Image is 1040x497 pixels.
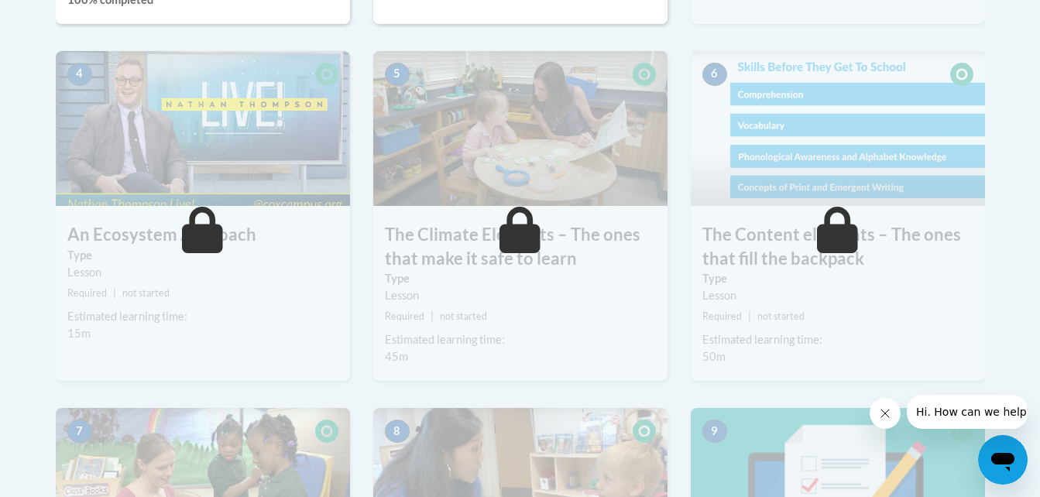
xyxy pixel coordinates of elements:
[385,331,656,348] div: Estimated learning time:
[757,310,805,322] span: not started
[56,223,350,247] h3: An Ecosystem Approach
[56,51,350,206] img: Course Image
[67,247,338,264] label: Type
[702,63,727,86] span: 6
[870,398,901,429] iframe: Cerrar mensaje
[373,223,668,271] h3: The Climate Elements – The ones that make it safe to learn
[748,310,751,322] span: |
[385,287,656,304] div: Lesson
[67,63,92,86] span: 4
[702,420,727,443] span: 9
[9,11,125,23] span: Hi. How can we help?
[67,420,92,443] span: 7
[702,310,742,322] span: Required
[385,350,408,363] span: 45m
[702,270,973,287] label: Type
[702,331,973,348] div: Estimated learning time:
[702,350,726,363] span: 50m
[113,287,116,299] span: |
[67,327,91,340] span: 15m
[67,308,338,325] div: Estimated learning time:
[691,51,985,206] img: Course Image
[907,395,1028,429] iframe: Mensaje de la compañía
[385,420,410,443] span: 8
[385,310,424,322] span: Required
[67,287,107,299] span: Required
[373,51,668,206] img: Course Image
[122,287,170,299] span: not started
[440,310,487,322] span: not started
[67,264,338,281] div: Lesson
[691,223,985,271] h3: The Content elements – The ones that fill the backpack
[385,270,656,287] label: Type
[431,310,434,322] span: |
[978,435,1028,485] iframe: Botón para iniciar la ventana de mensajería
[385,63,410,86] span: 5
[702,287,973,304] div: Lesson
